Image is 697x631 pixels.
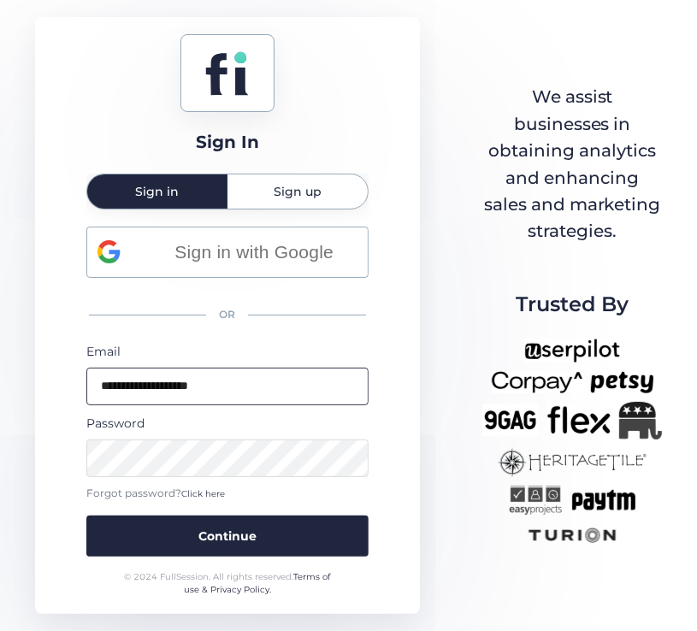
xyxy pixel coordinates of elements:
[151,238,357,266] span: Sign in with Google
[116,570,338,597] div: © 2024 FullSession. All rights reserved.
[181,488,225,499] span: Click here
[516,288,629,321] span: Trusted By
[86,297,369,333] div: OR
[86,414,369,433] div: Password
[482,84,662,245] div: We assist businesses in obtaining analytics and enhancing sales and marketing strategies.
[135,186,179,198] span: Sign in
[591,371,653,393] img: petsy-new.png
[509,486,562,515] img: easyprojects-new.png
[619,402,662,439] img: Republicanlogo-bw.png
[547,402,611,439] img: flex-new.png
[492,371,582,393] img: corpay-new.png
[198,527,257,545] span: Continue
[482,402,539,439] img: 9gag-new.png
[86,486,369,502] div: Forgot password?
[498,448,647,477] img: heritagetile-new.png
[524,339,620,363] img: userpilot-new.png
[274,186,322,198] span: Sign up
[570,486,636,515] img: paytm-new.png
[526,523,619,547] img: turion-new.png
[86,516,369,557] button: Continue
[196,129,259,156] div: Sign In
[86,342,369,361] div: Email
